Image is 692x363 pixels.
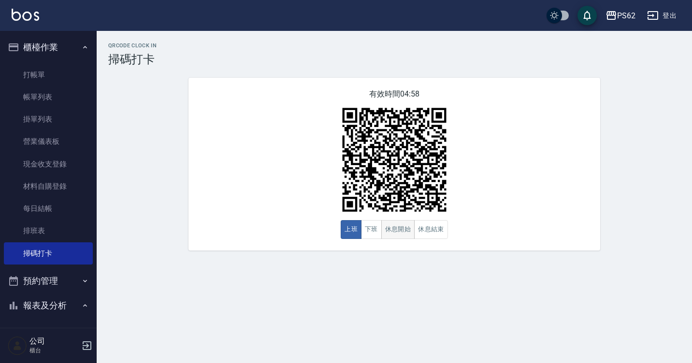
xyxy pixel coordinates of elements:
a: 每日結帳 [4,197,93,220]
button: PS62 [602,6,639,26]
button: 休息開始 [381,220,415,239]
a: 掃碼打卡 [4,242,93,265]
h5: 公司 [29,336,79,346]
button: 下班 [361,220,382,239]
button: 報表及分析 [4,293,93,318]
a: 營業儀表板 [4,130,93,153]
p: 櫃台 [29,346,79,355]
img: Person [8,336,27,355]
h3: 掃碼打卡 [108,53,680,66]
a: 打帳單 [4,64,93,86]
a: 掛單列表 [4,108,93,130]
h2: QRcode Clock In [108,42,680,49]
a: 材料自購登錄 [4,175,93,197]
button: 上班 [341,220,361,239]
a: 排班表 [4,220,93,242]
a: 報表目錄 [4,322,93,344]
a: 現金收支登錄 [4,153,93,175]
div: PS62 [617,10,635,22]
button: 櫃檯作業 [4,35,93,60]
img: Logo [12,9,39,21]
a: 帳單列表 [4,86,93,108]
button: 預約管理 [4,268,93,293]
div: 有效時間 04:58 [188,78,600,251]
button: save [577,6,597,25]
button: 登出 [643,7,680,25]
button: 休息結束 [414,220,448,239]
